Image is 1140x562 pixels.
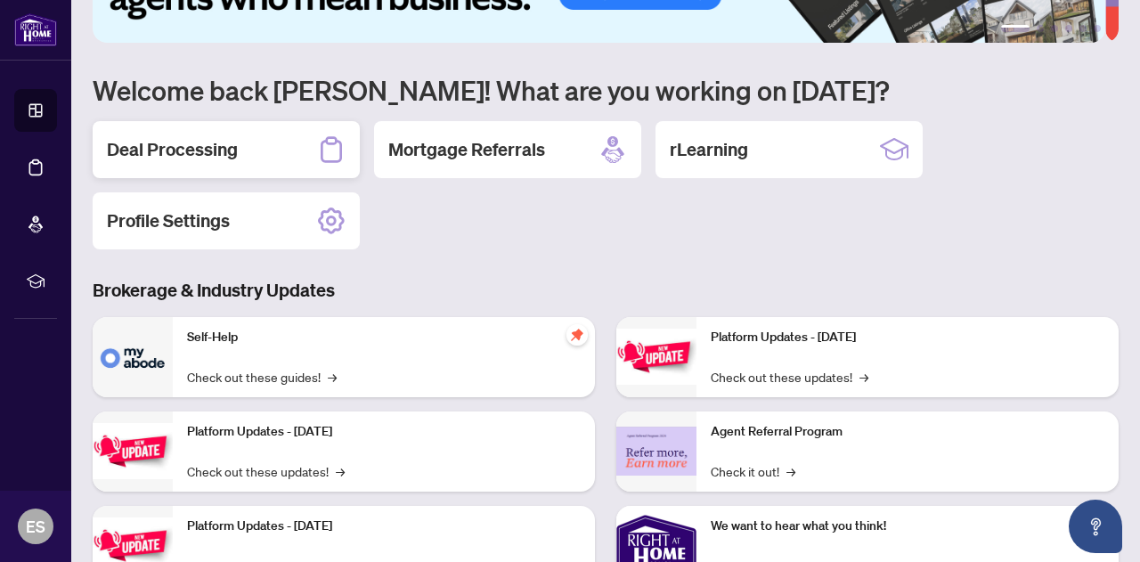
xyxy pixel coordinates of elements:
span: ES [26,514,45,539]
p: We want to hear what you think! [711,517,1104,536]
p: Self-Help [187,328,581,347]
img: logo [14,13,57,46]
p: Platform Updates - [DATE] [187,517,581,536]
button: 4 [1065,25,1072,32]
img: Self-Help [93,317,173,397]
span: pushpin [566,324,588,346]
img: Platform Updates - June 23, 2025 [616,329,696,385]
button: 6 [1094,25,1101,32]
h2: rLearning [670,137,748,162]
img: Agent Referral Program [616,427,696,476]
h2: Profile Settings [107,208,230,233]
span: → [328,367,337,387]
p: Agent Referral Program [711,422,1104,442]
span: → [786,461,795,481]
button: 5 [1079,25,1087,32]
a: Check out these guides!→ [187,367,337,387]
button: 1 [1001,25,1030,32]
h3: Brokerage & Industry Updates [93,278,1119,303]
button: 3 [1051,25,1058,32]
img: Platform Updates - September 16, 2025 [93,423,173,479]
p: Platform Updates - [DATE] [711,328,1104,347]
span: → [859,367,868,387]
a: Check it out!→ [711,461,795,481]
h2: Mortgage Referrals [388,137,545,162]
p: Platform Updates - [DATE] [187,422,581,442]
a: Check out these updates!→ [711,367,868,387]
button: Open asap [1069,500,1122,553]
a: Check out these updates!→ [187,461,345,481]
h2: Deal Processing [107,137,238,162]
h1: Welcome back [PERSON_NAME]! What are you working on [DATE]? [93,73,1119,107]
span: → [336,461,345,481]
button: 2 [1037,25,1044,32]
